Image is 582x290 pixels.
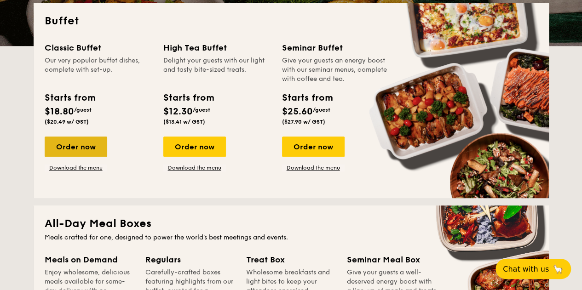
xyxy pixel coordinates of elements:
div: Starts from [282,91,332,105]
div: Order now [45,136,107,157]
span: $12.30 [163,106,193,117]
span: Chat with us [503,265,549,273]
span: 🦙 [553,264,564,274]
a: Download the menu [282,164,345,171]
span: $25.60 [282,106,313,117]
span: ($27.90 w/ GST) [282,119,325,125]
div: Give your guests an energy boost with our seminar menus, complete with coffee and tea. [282,56,390,84]
span: ($13.41 w/ GST) [163,119,205,125]
div: Seminar Buffet [282,41,390,54]
div: Regulars [145,253,235,266]
span: ($20.49 w/ GST) [45,119,89,125]
div: Meals on Demand [45,253,134,266]
div: Order now [282,136,345,157]
a: Download the menu [45,164,107,171]
button: Chat with us🦙 [496,259,571,279]
span: /guest [74,107,92,113]
div: Our very popular buffet dishes, complete with set-up. [45,56,152,84]
div: Order now [163,136,226,157]
div: Treat Box [246,253,336,266]
div: Meals crafted for one, designed to power the world's best meetings and events. [45,233,538,242]
a: Download the menu [163,164,226,171]
span: /guest [313,107,330,113]
span: $18.80 [45,106,74,117]
div: High Tea Buffet [163,41,271,54]
div: Delight your guests with our light and tasty bite-sized treats. [163,56,271,84]
span: /guest [193,107,210,113]
div: Seminar Meal Box [347,253,437,266]
h2: Buffet [45,14,538,28]
h2: All-Day Meal Boxes [45,216,538,231]
div: Starts from [163,91,213,105]
div: Classic Buffet [45,41,152,54]
div: Starts from [45,91,95,105]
